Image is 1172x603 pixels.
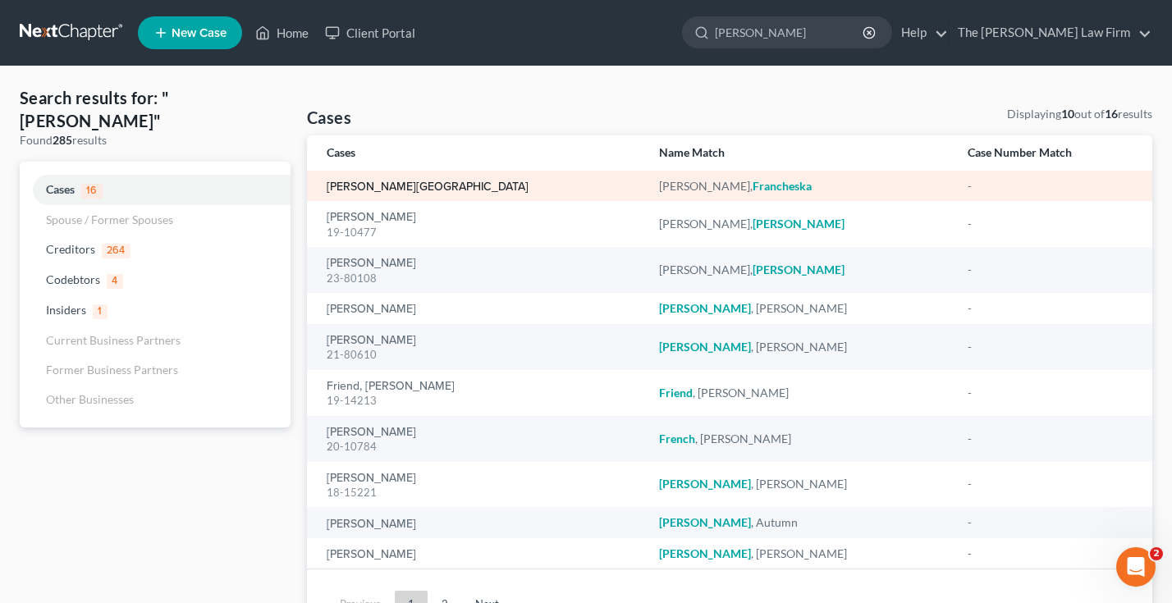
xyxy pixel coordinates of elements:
[81,184,103,199] span: 16
[950,18,1151,48] a: The [PERSON_NAME] Law Firm
[968,431,1133,447] div: -
[172,27,227,39] span: New Case
[46,392,134,406] span: Other Businesses
[20,86,291,132] h4: Search results for: "[PERSON_NAME]"
[1061,107,1074,121] strong: 10
[659,546,942,562] div: , [PERSON_NAME]
[327,212,416,223] a: [PERSON_NAME]
[968,339,1133,355] div: -
[753,263,845,276] em: [PERSON_NAME]
[53,133,72,147] strong: 285
[659,515,751,529] em: [PERSON_NAME]
[893,18,948,48] a: Help
[327,304,416,315] a: [PERSON_NAME]
[327,549,416,560] a: [PERSON_NAME]
[46,182,75,196] span: Cases
[659,546,751,560] em: [PERSON_NAME]
[107,274,123,289] span: 4
[659,385,942,401] div: , [PERSON_NAME]
[659,386,693,400] em: Friend
[20,355,291,385] a: Former Business Partners
[968,546,1133,562] div: -
[327,381,455,392] a: Friend, [PERSON_NAME]
[327,439,633,455] div: 20-10784
[307,106,351,129] h4: Cases
[317,18,423,48] a: Client Portal
[753,217,845,231] em: [PERSON_NAME]
[968,476,1133,492] div: -
[20,235,291,265] a: Creditors264
[327,473,416,484] a: [PERSON_NAME]
[93,304,108,319] span: 1
[46,363,178,377] span: Former Business Partners
[659,477,751,491] em: [PERSON_NAME]
[968,385,1133,401] div: -
[659,339,942,355] div: , [PERSON_NAME]
[327,258,416,269] a: [PERSON_NAME]
[955,135,1152,171] th: Case Number Match
[327,225,633,240] div: 19-10477
[307,135,646,171] th: Cases
[1007,106,1152,122] div: Displaying out of results
[327,271,633,286] div: 23-80108
[46,212,173,226] span: Spouse / Former Spouses
[327,427,416,438] a: [PERSON_NAME]
[327,485,633,500] div: 18-15221
[20,385,291,414] a: Other Businesses
[968,262,1133,278] div: -
[659,178,942,194] div: [PERSON_NAME],
[659,514,942,531] div: , Autumn
[20,326,291,355] a: Current Business Partners
[327,335,416,346] a: [PERSON_NAME]
[715,17,865,48] input: Search by name...
[46,272,100,286] span: Codebtors
[968,300,1133,317] div: -
[327,518,416,530] a: [PERSON_NAME]
[102,244,130,258] span: 264
[659,301,751,315] em: [PERSON_NAME]
[46,242,95,256] span: Creditors
[659,216,942,232] div: [PERSON_NAME],
[1105,107,1118,121] strong: 16
[968,178,1133,194] div: -
[327,347,633,363] div: 21-80610
[46,333,181,347] span: Current Business Partners
[753,179,812,193] em: Francheska
[327,181,529,193] a: [PERSON_NAME][GEOGRAPHIC_DATA]
[20,265,291,295] a: Codebtors4
[659,340,751,354] em: [PERSON_NAME]
[247,18,317,48] a: Home
[1150,547,1163,560] span: 2
[20,295,291,326] a: Insiders1
[968,514,1133,531] div: -
[659,432,695,445] em: French
[20,175,291,205] a: Cases16
[1116,547,1156,587] iframe: Intercom live chat
[968,216,1133,232] div: -
[20,132,291,148] div: Found results
[20,205,291,235] a: Spouse / Former Spouses
[46,303,86,317] span: Insiders
[659,476,942,492] div: , [PERSON_NAME]
[646,135,955,171] th: Name Match
[659,431,942,447] div: , [PERSON_NAME]
[659,300,942,317] div: , [PERSON_NAME]
[327,393,633,409] div: 19-14213
[659,262,942,278] div: [PERSON_NAME],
